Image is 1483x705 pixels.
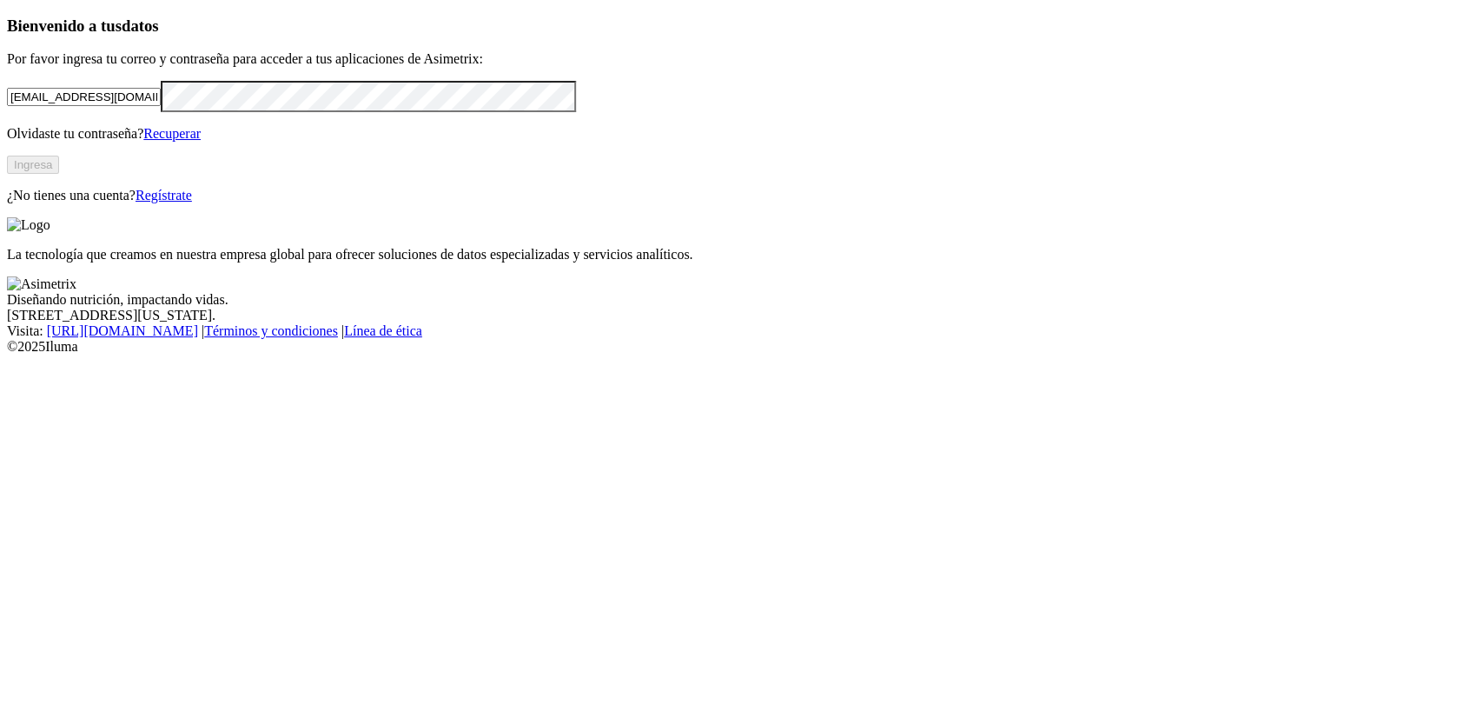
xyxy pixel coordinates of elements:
div: © 2025 Iluma [7,339,1476,355]
div: Diseñando nutrición, impactando vidas. [7,292,1476,308]
a: Recuperar [143,126,201,141]
span: datos [122,17,159,35]
div: [STREET_ADDRESS][US_STATE]. [7,308,1476,323]
a: Términos y condiciones [204,323,338,338]
input: Tu correo [7,88,161,106]
p: Por favor ingresa tu correo y contraseña para acceder a tus aplicaciones de Asimetrix: [7,51,1476,67]
a: Línea de ética [344,323,422,338]
p: ¿No tienes una cuenta? [7,188,1476,203]
div: Visita : | | [7,323,1476,339]
h3: Bienvenido a tus [7,17,1476,36]
a: Regístrate [136,188,192,203]
a: [URL][DOMAIN_NAME] [47,323,198,338]
p: Olvidaste tu contraseña? [7,126,1476,142]
p: La tecnología que creamos en nuestra empresa global para ofrecer soluciones de datos especializad... [7,247,1476,263]
img: Asimetrix [7,276,76,292]
img: Logo [7,217,50,233]
button: Ingresa [7,156,59,174]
